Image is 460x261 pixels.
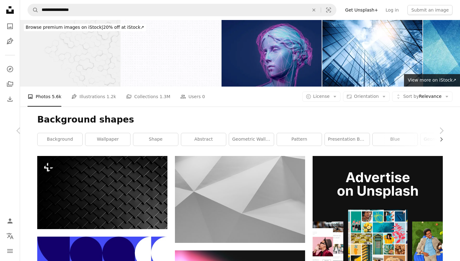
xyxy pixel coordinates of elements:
a: background [38,133,82,146]
span: 1.2k [107,93,116,100]
button: Orientation [343,92,390,102]
div: 20% off at iStock ↗ [24,24,146,31]
a: presentation background [325,133,370,146]
span: 1.3M [160,93,170,100]
img: 3D rendered classic sculpture Metaverse avatar with network of low-poly glowing purple lines [222,20,322,87]
a: Download History [4,93,16,105]
button: Visual search [321,4,336,16]
img: a black and white photo of a diamond pattern [37,156,167,229]
span: Orientation [354,94,379,99]
span: License [313,94,330,99]
form: Find visuals sitewide [28,4,336,16]
a: pattern [277,133,322,146]
a: Log in / Sign up [4,215,16,227]
span: Relevance [403,93,442,100]
a: a black and white photo of a wall [175,197,305,202]
a: Browse premium images on iStock|20% off at iStock↗ [20,20,150,35]
button: Search Unsplash [28,4,38,16]
h1: Background shapes [37,114,443,125]
img: a black and white photo of a wall [175,156,305,243]
a: shape [133,133,178,146]
a: wallpaper [85,133,130,146]
img: view of a contemporary glass skyscraper reflecting the blue sky [322,20,422,87]
a: Collections [4,78,16,90]
a: Photos [4,20,16,33]
a: Users 0 [180,87,205,107]
span: 0 [202,93,205,100]
img: Hexagonal, Honeycomb Abstract 3D Background [20,20,120,87]
a: Collections 1.3M [126,87,170,107]
button: Submit an image [407,5,452,15]
span: Sort by [403,94,419,99]
span: View more on iStock ↗ [408,78,456,83]
img: Dotted grid paper background texture, seamless repeat pattern [121,20,221,87]
a: geometric wallpaper [229,133,274,146]
button: Sort byRelevance [392,92,452,102]
a: Illustrations 1.2k [71,87,116,107]
a: a black and white photo of a diamond pattern [37,190,167,195]
a: Next [422,101,460,161]
a: Log in [382,5,402,15]
button: Clear [307,4,321,16]
a: View more on iStock↗ [404,74,460,87]
a: Explore [4,63,16,75]
a: Get Unsplash+ [341,5,382,15]
button: Menu [4,245,16,257]
button: License [302,92,341,102]
a: abstract [181,133,226,146]
a: blue [373,133,417,146]
button: Language [4,230,16,242]
span: Browse premium images on iStock | [26,25,103,30]
a: Illustrations [4,35,16,48]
